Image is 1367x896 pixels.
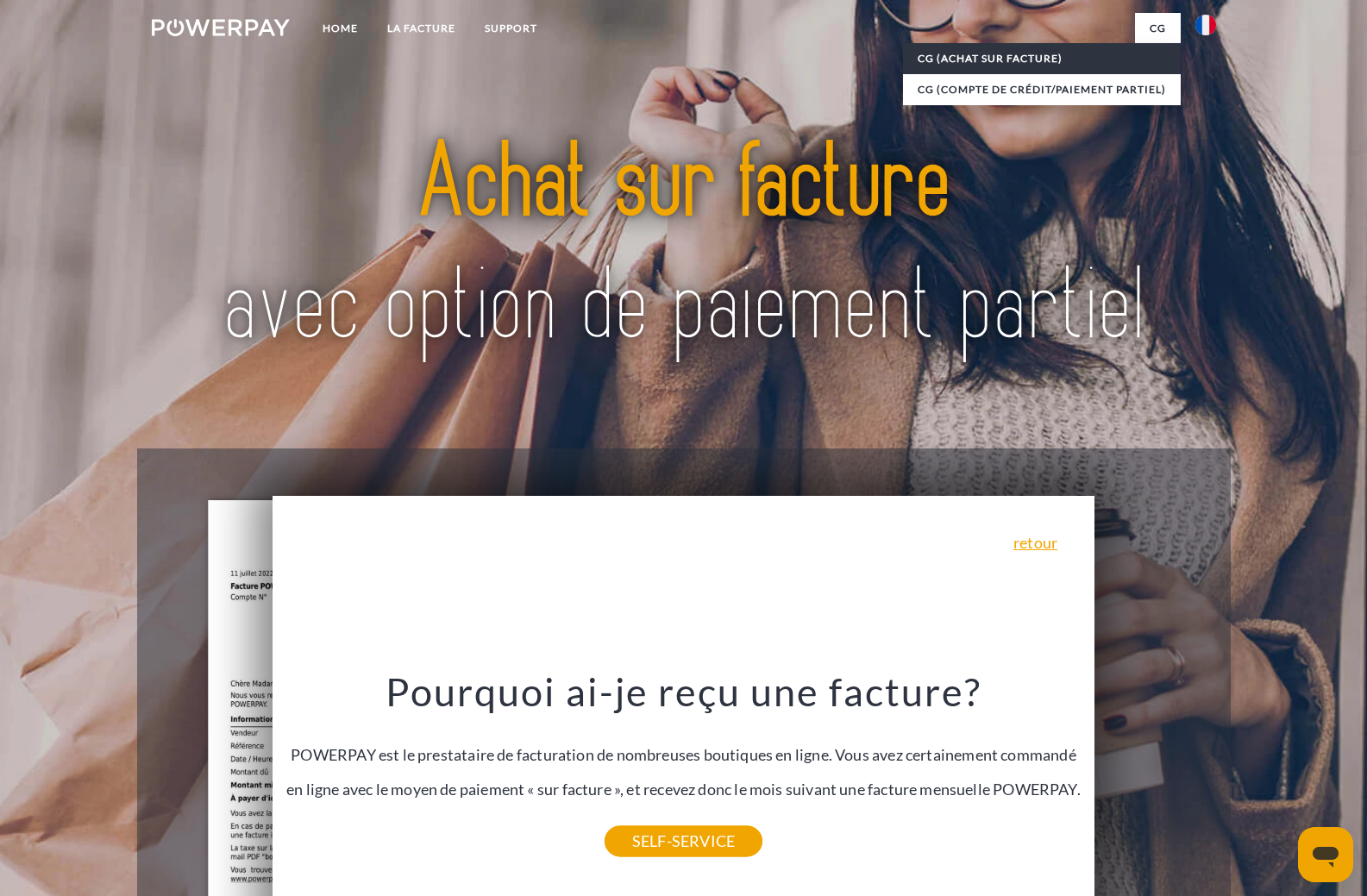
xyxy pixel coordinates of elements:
a: SELF-SERVICE [605,826,762,857]
a: Support [470,13,552,44]
a: CG [1135,13,1181,44]
a: LA FACTURE [373,13,470,44]
a: CG (Compte de crédit/paiement partiel) [903,74,1181,105]
a: CG (achat sur facture) [903,43,1181,74]
a: Home [308,13,373,44]
div: POWERPAY est le prestataire de facturation de nombreuses boutiques en ligne. Vous avez certaineme... [285,667,1082,841]
iframe: Bouton de lancement de la fenêtre de messagerie [1298,827,1353,882]
img: title-powerpay_fr.svg [204,90,1163,402]
img: fr [1195,15,1216,35]
a: retour [1013,535,1057,550]
img: logo-powerpay-white.svg [152,19,291,36]
h3: Pourquoi ai-je reçu une facture? [285,667,1082,716]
